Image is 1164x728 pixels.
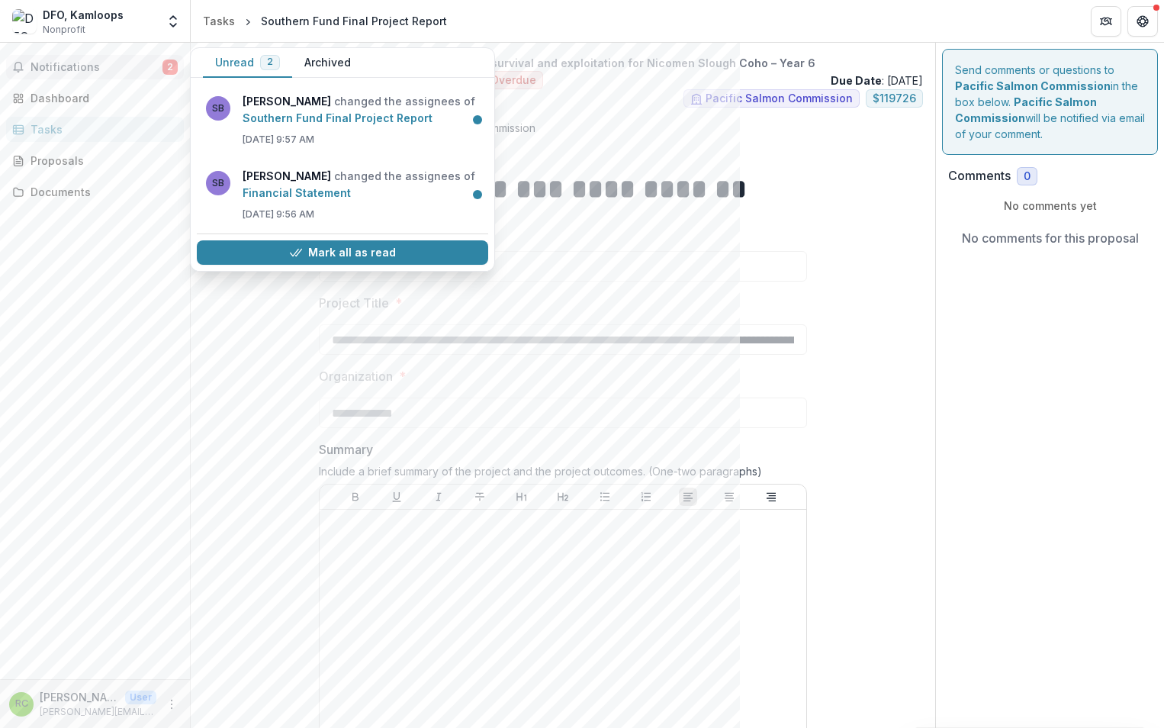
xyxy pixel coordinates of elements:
div: Dashboard [31,90,172,106]
button: Bold [346,488,365,506]
strong: Pacific Salmon Commission [955,79,1111,92]
button: Bullet List [596,488,614,506]
p: [PERSON_NAME][EMAIL_ADDRESS][DOMAIN_NAME] [40,705,156,719]
button: Archived [292,48,363,78]
div: Tasks [203,13,235,29]
div: DFO, Kamloops [43,7,124,23]
button: More [162,695,181,714]
strong: Due Date [831,74,882,87]
button: Heading 1 [513,488,531,506]
button: Strike [471,488,489,506]
button: Italicize [429,488,448,506]
span: Overdue [490,74,536,87]
span: 2 [162,60,178,75]
button: Underline [387,488,406,506]
div: Southern Fund Final Project Report [261,13,447,29]
button: Ordered List [637,488,655,506]
h2: Comments [948,169,1011,183]
nav: breadcrumb [197,10,453,32]
p: Project Title [319,294,389,312]
p: No comments for this proposal [962,229,1139,247]
span: $ 119726 [873,92,916,105]
div: Send comments or questions to in the box below. will be notified via email of your comment. [942,49,1158,155]
div: Documents [31,184,172,200]
p: Organization [319,367,393,385]
button: Open entity switcher [162,6,184,37]
img: DFO, Kamloops [12,9,37,34]
div: Include a brief summary of the project and the project outcomes. (One-two paragraphs) [319,465,807,484]
button: Partners [1091,6,1121,37]
span: Notifications [31,61,162,74]
a: Dashboard [6,85,184,111]
button: Align Left [679,488,697,506]
p: : [DATE] [831,72,923,89]
p: changed the assignees of [243,93,479,127]
p: [PERSON_NAME] [40,689,119,705]
div: Rory Cleveland [15,699,28,709]
a: Tasks [197,10,241,32]
a: Documents [6,179,184,205]
p: User [125,691,156,704]
span: Pacific Salmon Commission [706,92,853,105]
button: Heading 2 [554,488,572,506]
p: SF-2024-SP-3 - Improved estimates of escapement, survival and exploitation for Nicomen Slough Coh... [203,55,923,71]
p: Summary [319,440,373,459]
p: No comments yet [948,198,1152,214]
span: Nonprofit [43,23,85,37]
a: Financial Statement [243,186,351,199]
a: Southern Fund Final Project Report [243,111,432,124]
strong: Pacific Salmon Commission [955,95,1097,124]
span: 0 [1024,170,1031,183]
button: Align Center [720,488,738,506]
p: changed the assignees of [243,168,479,201]
button: Notifications2 [6,55,184,79]
a: Tasks [6,117,184,142]
button: Mark all as read [197,240,488,265]
div: Tasks [31,121,172,137]
p: : [PERSON_NAME] from Pacific Salmon Commission [215,120,911,136]
a: Proposals [6,148,184,173]
div: Proposals [31,153,172,169]
button: Align Right [762,488,780,506]
button: Unread [203,48,292,78]
span: 2 [267,56,273,67]
button: Get Help [1127,6,1158,37]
